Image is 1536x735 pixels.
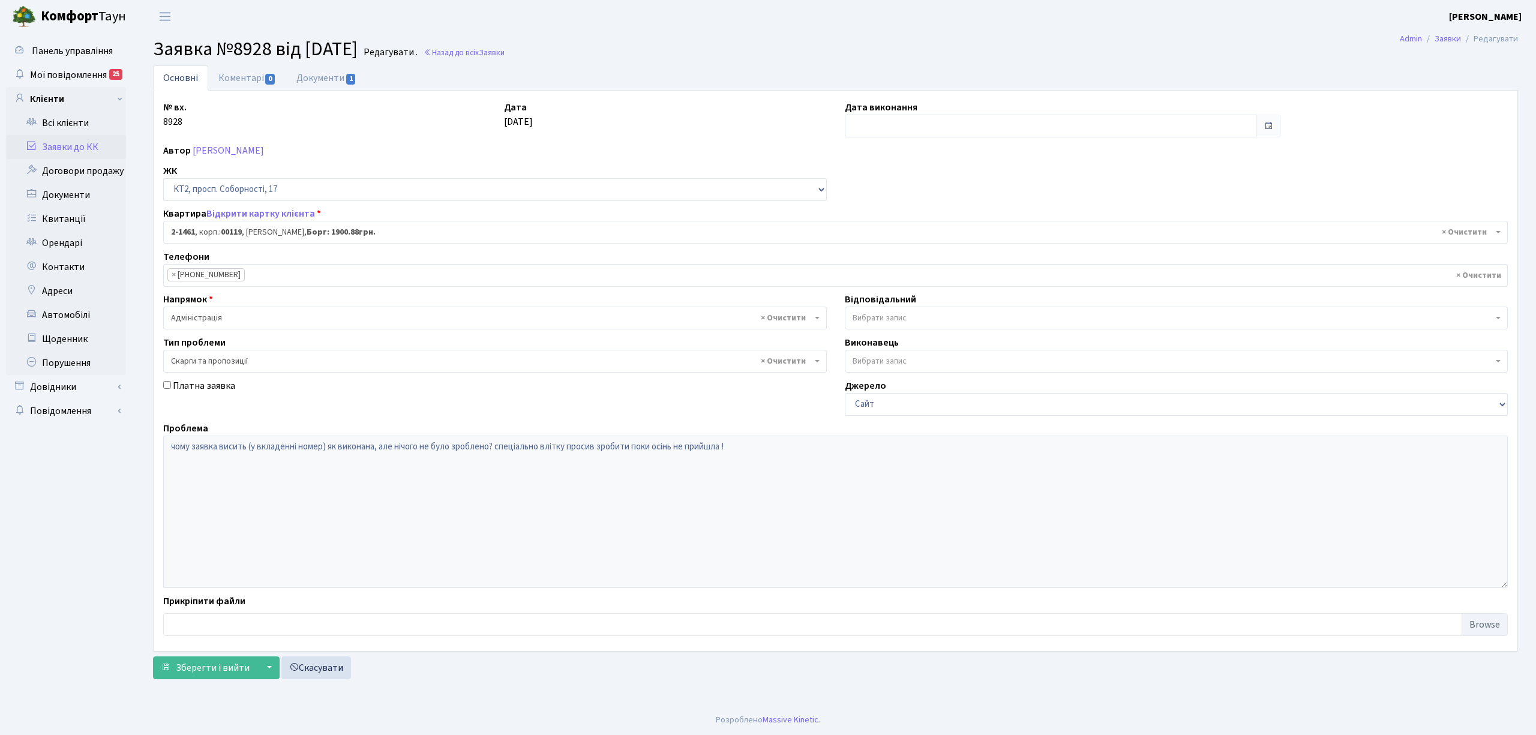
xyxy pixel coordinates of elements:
[265,74,275,85] span: 0
[307,226,376,238] b: Борг: 1900.88грн.
[163,436,1508,588] textarea: чому заявка висить (у вкладенні номер) як виконана, але нічого не було зроблено? спеціально влітк...
[163,350,827,373] span: Скарги та пропозиції
[163,221,1508,244] span: <b>2-1461</b>, корп.: <b>00119</b>, Книш Олена Ігорівна, <b>Борг: 1900.88грн.</b>
[6,39,126,63] a: Панель управління
[845,379,886,393] label: Джерело
[167,268,245,281] li: (097) 937-41-73
[6,183,126,207] a: Документи
[6,111,126,135] a: Всі клієнти
[163,292,213,307] label: Напрямок
[176,661,250,674] span: Зберегти і вийти
[6,159,126,183] a: Договори продажу
[286,65,367,91] a: Документи
[163,594,245,608] label: Прикріпити файли
[6,279,126,303] a: Адреси
[163,335,226,350] label: Тип проблеми
[41,7,126,27] span: Таун
[153,65,208,91] a: Основні
[41,7,98,26] b: Комфорт
[6,231,126,255] a: Орендарі
[154,100,495,137] div: 8928
[6,255,126,279] a: Контакти
[171,226,1493,238] span: <b>2-1461</b>, корп.: <b>00119</b>, Книш Олена Ігорівна, <b>Борг: 1900.88грн.</b>
[172,269,176,281] span: ×
[153,35,358,63] span: Заявка №8928 від [DATE]
[1456,269,1501,281] span: Видалити всі елементи
[150,7,180,26] button: Переключити навігацію
[1382,26,1536,52] nav: breadcrumb
[208,65,286,91] a: Коментарі
[171,226,195,238] b: 2-1461
[853,312,907,324] span: Вибрати запис
[853,355,907,367] span: Вибрати запис
[6,207,126,231] a: Квитанції
[163,206,321,221] label: Квартира
[6,303,126,327] a: Автомобілі
[171,355,812,367] span: Скарги та пропозиції
[163,164,177,178] label: ЖК
[109,69,122,80] div: 25
[1461,32,1518,46] li: Редагувати
[171,312,812,324] span: Адміністрація
[761,355,806,367] span: Видалити всі елементи
[206,207,315,220] a: Відкрити картку клієнта
[173,379,235,393] label: Платна заявка
[6,327,126,351] a: Щоденник
[479,47,505,58] span: Заявки
[424,47,505,58] a: Назад до всіхЗаявки
[6,351,126,375] a: Порушення
[163,307,827,329] span: Адміністрація
[163,421,208,436] label: Проблема
[12,5,36,29] img: logo.png
[845,292,916,307] label: Відповідальний
[153,656,257,679] button: Зберегти і вийти
[1449,10,1522,23] b: [PERSON_NAME]
[361,47,418,58] small: Редагувати .
[6,135,126,159] a: Заявки до КК
[32,44,113,58] span: Панель управління
[6,399,126,423] a: Повідомлення
[716,713,820,727] div: Розроблено .
[6,87,126,111] a: Клієнти
[761,312,806,324] span: Видалити всі елементи
[281,656,351,679] a: Скасувати
[6,375,126,399] a: Довідники
[163,143,191,158] label: Автор
[1442,226,1487,238] span: Видалити всі елементи
[346,74,356,85] span: 1
[1449,10,1522,24] a: [PERSON_NAME]
[221,226,242,238] b: 00119
[845,100,917,115] label: Дата виконання
[845,335,899,350] label: Виконавець
[163,100,187,115] label: № вх.
[1435,32,1461,45] a: Заявки
[163,250,209,264] label: Телефони
[504,100,527,115] label: Дата
[495,100,836,137] div: [DATE]
[6,63,126,87] a: Мої повідомлення25
[1400,32,1422,45] a: Admin
[763,713,818,726] a: Massive Kinetic
[193,144,264,157] a: [PERSON_NAME]
[30,68,107,82] span: Мої повідомлення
